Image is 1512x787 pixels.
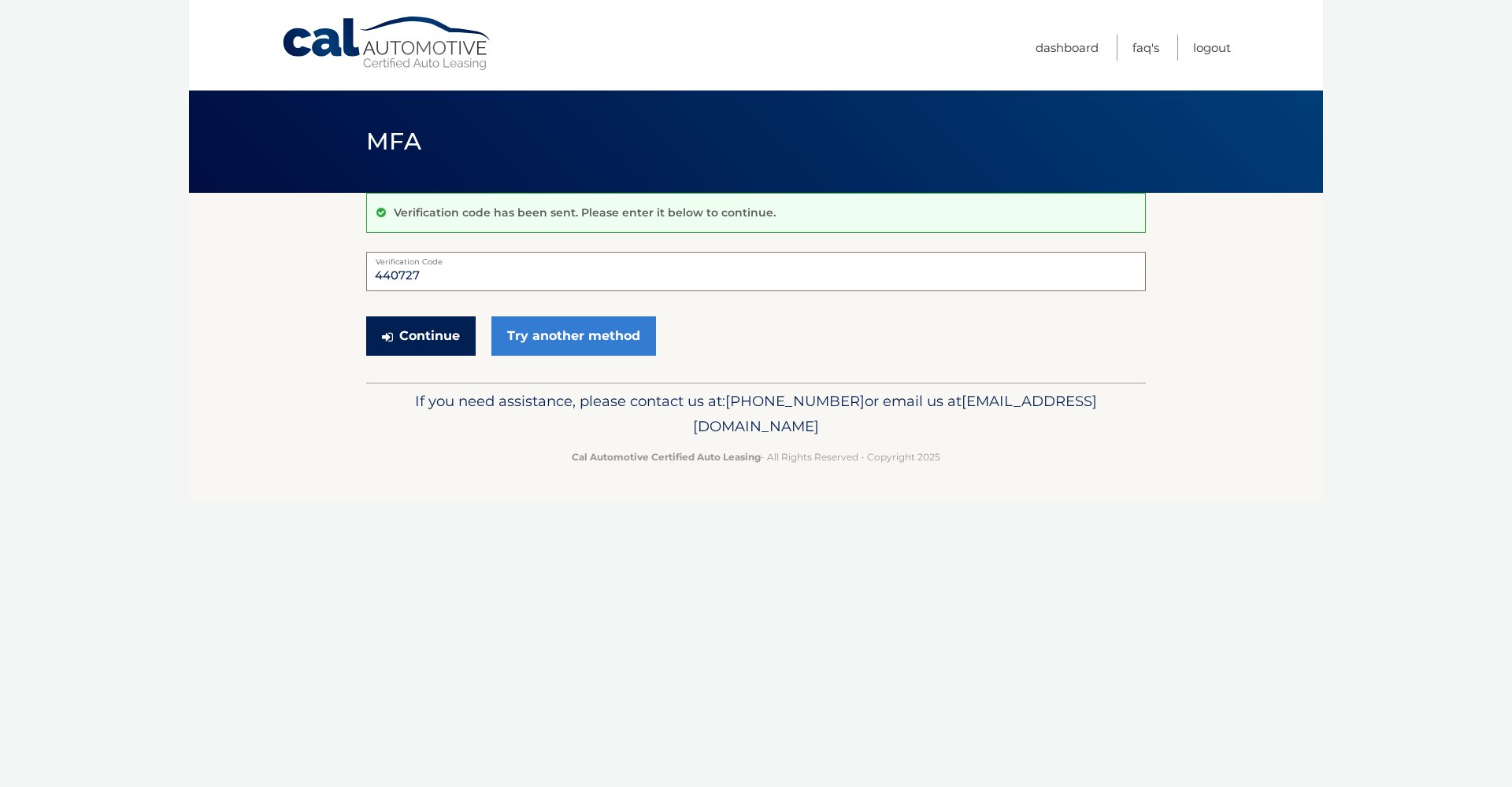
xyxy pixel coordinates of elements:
button: Continue [366,316,476,356]
span: MFA [366,127,421,156]
p: If you need assistance, please contact us at: or email us at [376,389,1136,439]
a: Logout [1193,35,1231,61]
a: Try another method [491,316,656,356]
span: [EMAIL_ADDRESS][DOMAIN_NAME] [693,392,1097,435]
strong: Cal Automotive Certified Auto Leasing [572,451,761,463]
a: FAQ's [1132,35,1159,61]
label: Verification Code [366,252,1146,264]
a: Dashboard [1036,35,1099,61]
span: [PHONE_NUMBER] [725,392,865,410]
input: Verification Code [366,252,1146,291]
a: Cal Automotive [281,16,494,72]
p: - All Rights Reserved - Copyright 2025 [376,449,1136,465]
p: Verification code has been sent. Please enter it below to continue. [394,205,776,220]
